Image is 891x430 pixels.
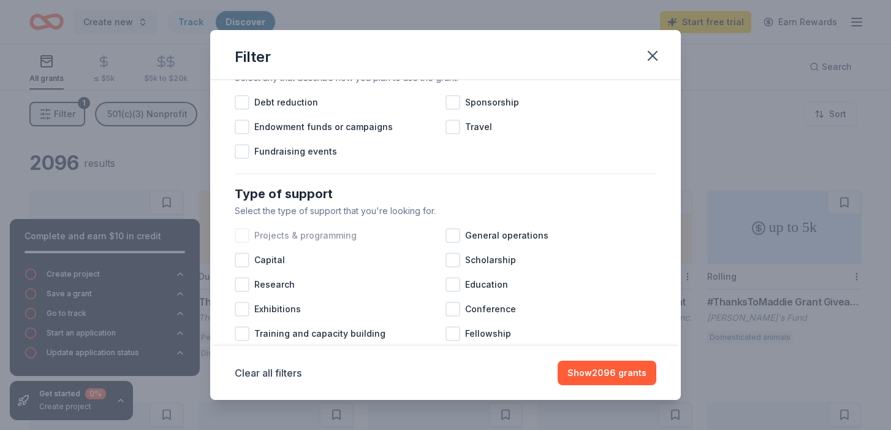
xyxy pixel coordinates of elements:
[465,120,492,134] span: Travel
[254,120,393,134] span: Endowment funds or campaigns
[235,366,301,380] button: Clear all filters
[235,204,656,218] div: Select the type of support that you're looking for.
[465,228,548,243] span: General operations
[235,47,271,67] div: Filter
[465,95,519,110] span: Sponsorship
[465,326,511,341] span: Fellowship
[254,144,337,159] span: Fundraising events
[254,302,301,317] span: Exhibitions
[558,361,656,385] button: Show2096 grants
[254,326,385,341] span: Training and capacity building
[235,184,656,204] div: Type of support
[254,95,318,110] span: Debt reduction
[254,228,357,243] span: Projects & programming
[465,253,516,267] span: Scholarship
[465,302,516,317] span: Conference
[254,277,295,292] span: Research
[254,253,285,267] span: Capital
[465,277,508,292] span: Education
